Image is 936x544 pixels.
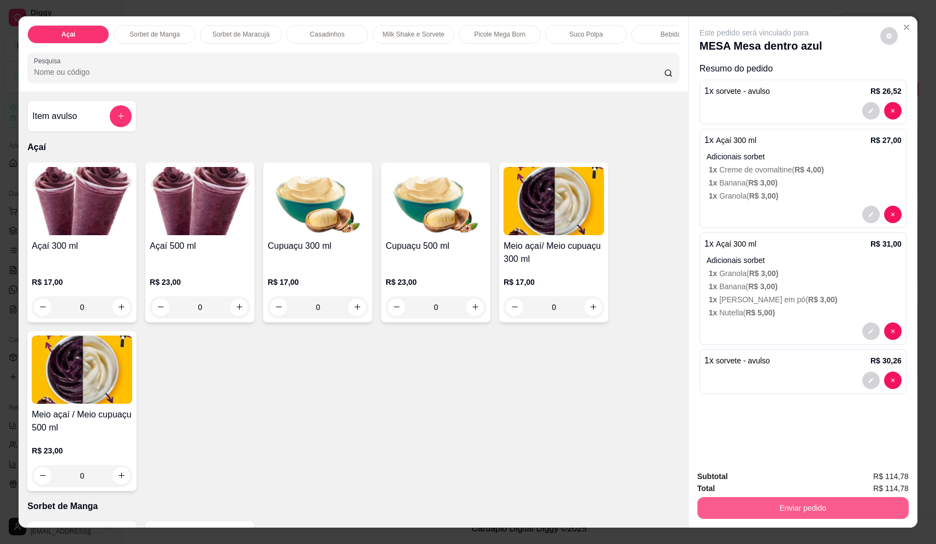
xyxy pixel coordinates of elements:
[884,372,902,389] button: decrease-product-quantity
[386,240,486,253] h4: Cupuaçu 500 ml
[386,167,486,235] img: product-image
[32,240,132,253] h4: Açaí 300 ml
[503,240,604,266] h4: Meio açaí/ Meio cupuaçu 300 ml
[704,85,770,98] p: 1 x
[749,269,779,278] span: R$ 3,00 )
[707,255,902,266] p: Adicionais sorbet
[383,30,445,39] p: Milk Shake e Sorvete
[808,295,838,304] span: R$ 3,00 )
[110,105,132,127] button: add-separate-item
[709,164,902,175] p: Creme de ovomaltine (
[716,240,756,248] span: Açaí 300 ml
[704,237,756,250] p: 1 x
[32,277,132,288] p: R$ 17,00
[661,30,684,39] p: Bebidas
[310,30,345,39] p: Casadinhos
[709,294,902,305] p: [PERSON_NAME] em pó (
[32,167,132,235] img: product-image
[748,178,778,187] span: R$ 3,00 )
[697,497,909,519] button: Enviar pedido
[34,56,64,65] label: Pesquisa
[862,206,880,223] button: decrease-product-quantity
[745,308,775,317] span: R$ 5,00 )
[34,67,664,77] input: Pesquisa
[700,27,822,38] p: Este pedido será vinculado para
[749,192,779,200] span: R$ 3,00 )
[709,269,719,278] span: 1 x
[870,135,902,146] p: R$ 27,00
[716,356,770,365] span: sorvete - avulso
[212,30,270,39] p: Sorbet de Maracujá
[700,38,822,53] p: MESA Mesa dentro azul
[700,62,907,75] p: Resumo do pedido
[709,177,902,188] p: Banana (
[697,472,728,481] strong: Subtotal
[129,30,180,39] p: Sorbet de Manga
[704,134,756,147] p: 1 x
[709,268,902,279] p: Granola (
[386,277,486,288] p: R$ 23,00
[709,190,902,201] p: Granola (
[707,151,902,162] p: Adicionais sorbet
[268,167,368,235] img: product-image
[503,277,604,288] p: R$ 17,00
[709,165,719,174] span: 1 x
[884,102,902,119] button: decrease-product-quantity
[150,277,250,288] p: R$ 23,00
[268,277,368,288] p: R$ 17,00
[709,308,719,317] span: 1 x
[697,484,715,493] strong: Total
[870,86,902,97] p: R$ 26,52
[873,482,909,494] span: R$ 114,78
[795,165,824,174] span: R$ 4,00 )
[32,110,77,123] h4: Item avulso
[884,322,902,340] button: decrease-product-quantity
[862,102,880,119] button: decrease-product-quantity
[873,470,909,482] span: R$ 114,78
[870,355,902,366] p: R$ 30,26
[709,192,719,200] span: 1 x
[32,445,132,456] p: R$ 23,00
[268,240,368,253] h4: Cupuaçu 300 ml
[709,178,719,187] span: 1 x
[503,167,604,235] img: product-image
[862,322,880,340] button: decrease-product-quantity
[898,19,915,36] button: Close
[716,136,756,145] span: Açaí 300 ml
[62,30,75,39] p: Açaí
[32,408,132,434] h4: Meio açaí / Meio cupuaçu 500 ml
[870,238,902,249] p: R$ 31,00
[709,281,902,292] p: Banana (
[150,240,250,253] h4: Açaí 500 ml
[716,87,770,95] span: sorvete - avulso
[27,141,679,154] p: Açaí
[748,282,778,291] span: R$ 3,00 )
[709,282,719,291] span: 1 x
[709,295,719,304] span: 1 x
[704,354,770,367] p: 1 x
[570,30,603,39] p: Suco Polpa
[709,307,902,318] p: Nutella (
[150,167,250,235] img: product-image
[862,372,880,389] button: decrease-product-quantity
[884,206,902,223] button: decrease-product-quantity
[27,500,679,513] p: Sorbet de Manga
[32,336,132,404] img: product-image
[474,30,525,39] p: Picole Mega Bom
[880,27,898,45] button: decrease-product-quantity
